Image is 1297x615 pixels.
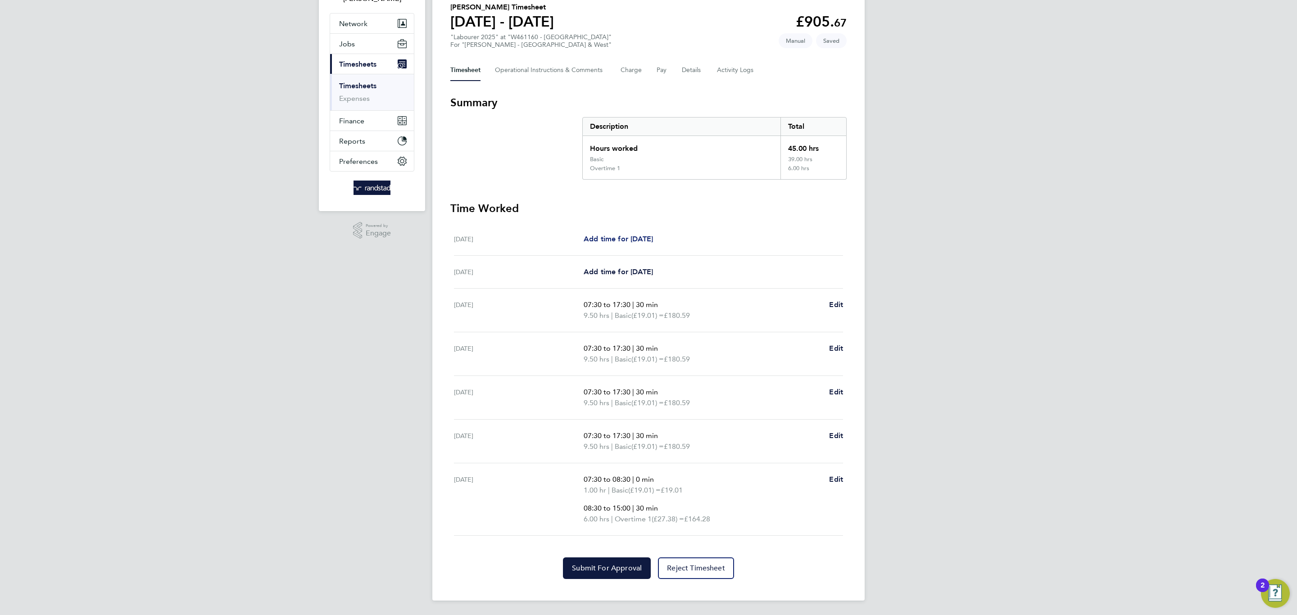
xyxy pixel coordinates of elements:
button: Jobs [330,34,414,54]
button: Charge [621,59,642,81]
div: Hours worked [583,136,780,156]
span: Network [339,19,367,28]
a: Edit [829,430,843,441]
div: 6.00 hrs [780,165,846,179]
span: | [611,398,613,407]
span: 08:30 to 15:00 [584,504,630,512]
span: (£27.38) = [652,515,684,523]
span: £180.59 [664,311,690,320]
h1: [DATE] - [DATE] [450,13,554,31]
h2: [PERSON_NAME] Timesheet [450,2,554,13]
span: Powered by [366,222,391,230]
span: | [611,311,613,320]
span: 9.50 hrs [584,442,609,451]
span: (£19.01) = [631,398,664,407]
span: | [611,355,613,363]
span: Reports [339,137,365,145]
app-decimal: £905. [796,13,847,30]
div: [DATE] [454,430,584,452]
span: Overtime 1 [615,514,652,525]
span: (£19.01) = [631,355,664,363]
span: Edit [829,388,843,396]
div: Description [583,118,780,136]
span: Edit [829,344,843,353]
span: (£19.01) = [631,442,664,451]
span: 30 min [636,504,658,512]
span: | [632,344,634,353]
img: randstad-logo-retina.png [354,181,391,195]
button: Open Resource Center, 2 new notifications [1261,579,1290,608]
div: 2 [1261,585,1265,597]
div: [DATE] [454,234,584,244]
button: Timesheets [330,54,414,74]
span: £180.59 [664,398,690,407]
button: Pay [657,59,667,81]
button: Reports [330,131,414,151]
a: Edit [829,299,843,310]
span: 07:30 to 17:30 [584,431,630,440]
span: 9.50 hrs [584,311,609,320]
a: Timesheets [339,81,376,90]
span: Preferences [339,157,378,166]
span: This timesheet was manually created. [779,33,812,48]
span: £180.59 [664,442,690,451]
span: Basic [615,398,631,408]
span: 0 min [636,475,654,484]
span: 9.50 hrs [584,355,609,363]
span: | [632,475,634,484]
span: 30 min [636,388,658,396]
button: Submit For Approval [563,557,651,579]
span: Reject Timesheet [667,564,725,573]
span: (£19.01) = [631,311,664,320]
div: [DATE] [454,474,584,525]
div: Summary [582,117,847,180]
span: 30 min [636,300,658,309]
span: £19.01 [661,486,683,494]
div: 39.00 hrs [780,156,846,165]
span: Basic [615,354,631,365]
div: [DATE] [454,267,584,277]
div: Basic [590,156,603,163]
span: | [611,442,613,451]
span: 07:30 to 08:30 [584,475,630,484]
button: Activity Logs [717,59,755,81]
span: | [632,300,634,309]
span: 07:30 to 17:30 [584,344,630,353]
span: Basic [615,441,631,452]
h3: Time Worked [450,201,847,216]
button: Finance [330,111,414,131]
div: [DATE] [454,387,584,408]
span: Edit [829,475,843,484]
div: [DATE] [454,343,584,365]
button: Details [682,59,703,81]
span: | [608,486,610,494]
span: Edit [829,300,843,309]
button: Preferences [330,151,414,171]
span: £180.59 [664,355,690,363]
button: Reject Timesheet [658,557,734,579]
span: | [632,431,634,440]
div: "Labourer 2025" at "W461160 - [GEOGRAPHIC_DATA]" [450,33,612,49]
button: Operational Instructions & Comments [495,59,606,81]
span: | [611,515,613,523]
span: Add time for [DATE] [584,235,653,243]
div: Overtime 1 [590,165,620,172]
a: Add time for [DATE] [584,234,653,244]
span: 67 [834,16,847,29]
span: Engage [366,230,391,237]
span: | [632,388,634,396]
span: Add time for [DATE] [584,267,653,276]
a: Edit [829,343,843,354]
section: Timesheet [450,95,847,579]
span: 9.50 hrs [584,398,609,407]
span: 6.00 hrs [584,515,609,523]
div: [DATE] [454,299,584,321]
span: | [632,504,634,512]
div: Timesheets [330,74,414,110]
span: Basic [615,310,631,321]
h3: Summary [450,95,847,110]
span: 30 min [636,431,658,440]
span: 30 min [636,344,658,353]
a: Add time for [DATE] [584,267,653,277]
span: Basic [612,485,628,496]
